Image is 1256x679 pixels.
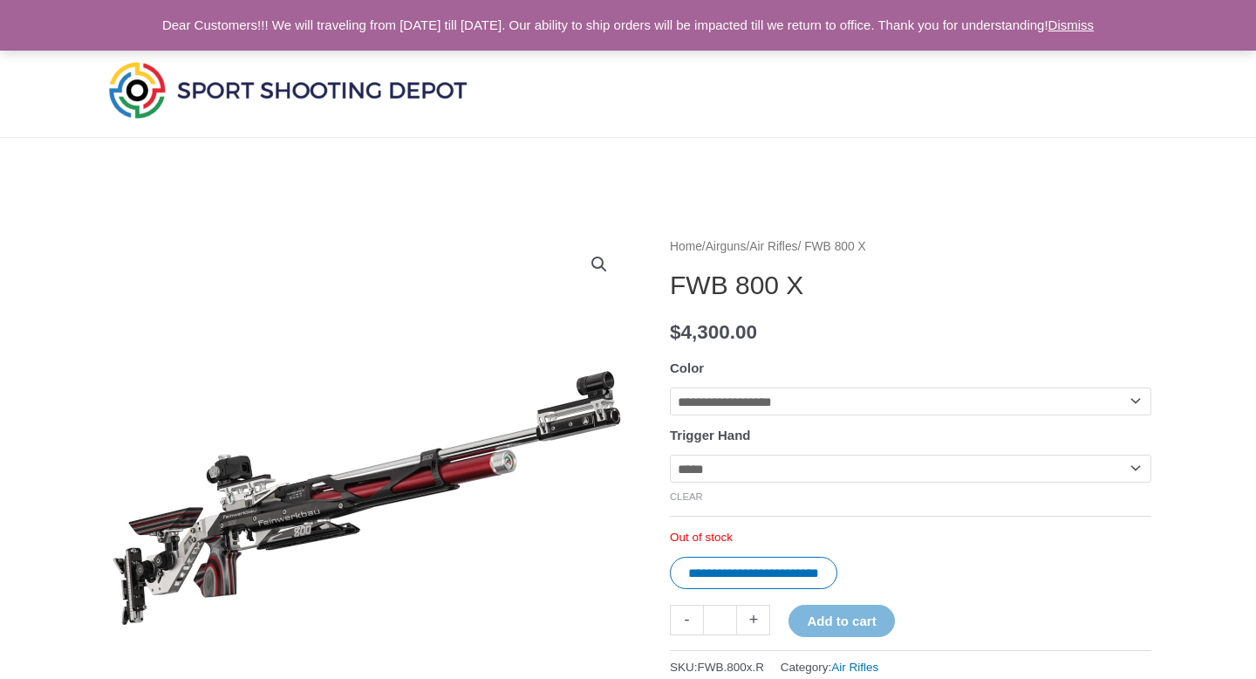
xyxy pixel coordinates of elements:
[670,321,757,343] bdi: 4,300.00
[749,240,797,253] a: Air Rifles
[670,236,1151,258] nav: Breadcrumb
[781,656,879,678] span: Category:
[788,605,894,637] button: Add to cart
[105,58,471,122] img: Sport Shooting Depot
[703,605,737,635] input: Product quantity
[670,240,702,253] a: Home
[670,428,751,442] label: Trigger Hand
[670,530,1151,545] p: Out of stock
[670,321,681,343] span: $
[670,270,1151,301] h1: FWB 800 X
[584,249,615,280] a: View full-screen image gallery
[670,605,703,635] a: -
[831,661,878,674] a: Air Rifles
[670,656,764,678] span: SKU:
[698,661,765,674] span: FWB.800x.R
[706,240,747,253] a: Airguns
[670,491,703,502] a: Clear options
[670,360,704,375] label: Color
[737,605,770,635] a: +
[1048,17,1095,32] a: Dismiss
